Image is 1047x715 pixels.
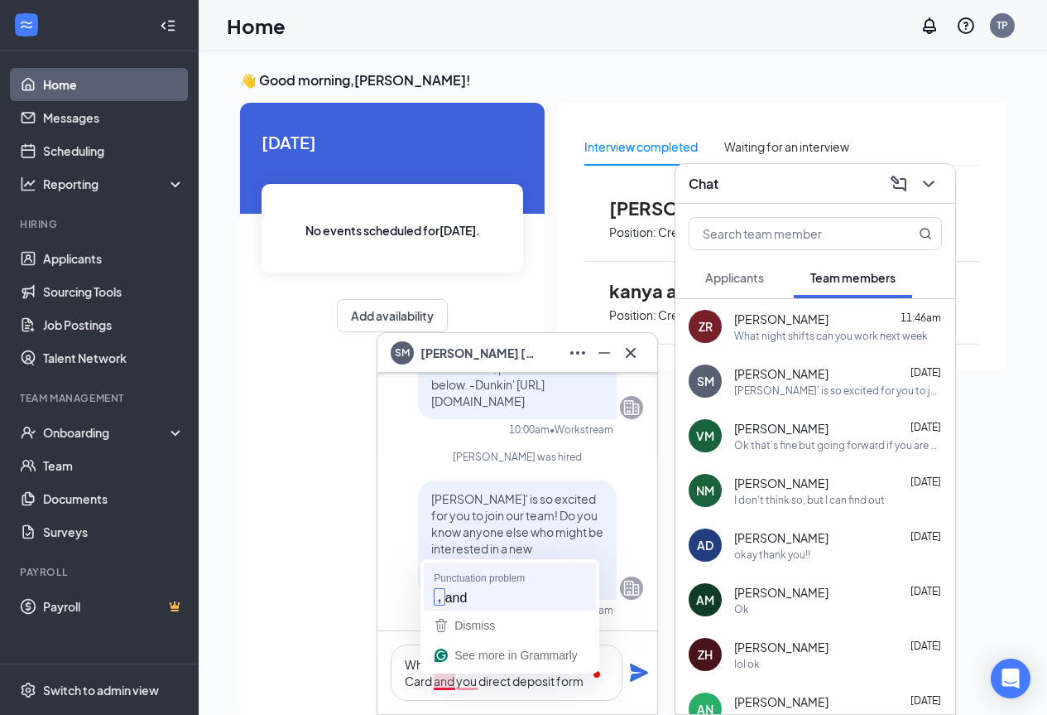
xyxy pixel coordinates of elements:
[698,646,713,663] div: ZH
[550,423,613,437] span: • Workstream
[43,101,185,134] a: Messages
[910,366,941,379] span: [DATE]
[705,270,764,285] span: Applicants
[734,602,749,616] div: Ok
[20,217,181,231] div: Hiring
[991,659,1030,698] div: Open Intercom Messenger
[910,421,941,433] span: [DATE]
[240,71,1006,89] h3: 👋 Good morning, [PERSON_NAME] !
[699,318,713,335] div: ZR
[622,578,641,598] svg: Company
[609,307,656,323] p: Position:
[337,299,448,332] button: Add availability
[20,682,36,698] svg: Settings
[20,176,36,192] svg: Analysis
[591,340,617,366] button: Minimize
[20,391,181,405] div: Team Management
[617,340,644,366] button: Cross
[43,275,185,308] a: Sourcing Tools
[997,18,1008,32] div: TP
[18,17,35,33] svg: WorkstreamLogo
[43,424,170,441] div: Onboarding
[305,221,480,239] span: No events scheduled for [DATE] .
[734,329,928,343] div: What night shifts can you work next week
[658,225,737,240] p: Crew Member
[431,491,603,589] span: [PERSON_NAME]' is so excited for you to join our team! Do you know anyone else who might be inter...
[43,449,185,482] a: Team
[43,482,185,515] a: Documents
[734,529,828,546] span: [PERSON_NAME]
[622,398,641,418] svg: Company
[734,693,828,710] span: [PERSON_NAME]
[915,171,942,197] button: ChevronDown
[20,565,181,579] div: Payroll
[919,174,939,194] svg: ChevronDown
[734,365,828,382] span: [PERSON_NAME]
[734,639,828,655] span: [PERSON_NAME]
[697,373,714,389] div: SM
[696,482,714,499] div: NM
[910,476,941,488] span: [DATE]
[910,694,941,707] span: [DATE]
[734,548,810,562] div: okay thank you!!
[160,17,176,34] svg: Collapse
[734,493,885,507] div: I don't think so, but I can find out
[901,312,941,324] span: 11:46am
[724,138,849,156] div: Waiting for an interview
[227,12,286,40] h1: Home
[696,592,714,608] div: AM
[43,682,159,698] div: Switch to admin view
[609,225,656,240] p: Position:
[919,227,932,240] svg: MagnifyingGlass
[621,343,641,363] svg: Cross
[689,175,718,193] h3: Chat
[920,16,939,36] svg: Notifications
[697,537,713,553] div: AD
[696,428,714,444] div: VM
[734,475,828,491] span: [PERSON_NAME]
[689,218,886,249] input: Search team member
[391,450,643,464] div: [PERSON_NAME] was hired
[43,176,185,192] div: Reporting
[20,424,36,441] svg: UserCheck
[734,584,828,601] span: [PERSON_NAME]
[43,134,185,167] a: Scheduling
[594,343,614,363] svg: Minimize
[43,68,185,101] a: Home
[609,197,791,219] span: [PERSON_NAME]
[43,242,185,275] a: Applicants
[734,657,760,671] div: lol ok
[629,663,649,683] svg: Plane
[658,307,737,323] p: Crew Member
[910,585,941,597] span: [DATE]
[509,423,550,437] div: 10:00am
[609,280,791,302] span: kanya amonii
[810,270,896,285] span: Team members
[889,174,909,194] svg: ComposeMessage
[43,515,185,548] a: Surveys
[910,530,941,543] span: [DATE]
[734,384,942,398] div: [PERSON_NAME]' is so excited for you to join our team! Do you know anyone else who might be inter...
[568,343,588,363] svg: Ellipses
[43,590,185,623] a: PayrollCrown
[262,129,523,155] span: [DATE]
[584,138,698,156] div: Interview completed
[734,438,942,452] div: Ok that’s fine but going forward if you are not going to be at work you need to call the store an...
[910,640,941,652] span: [DATE]
[391,645,622,701] textarea: To enrich screen reader interactions, please activate Accessibility in Grammarly extension settings
[420,344,536,362] span: [PERSON_NAME] [PERSON_NAME]
[886,171,912,197] button: ComposeMessage
[43,308,185,341] a: Job Postings
[43,341,185,374] a: Talent Network
[734,420,828,437] span: [PERSON_NAME]
[564,340,591,366] button: Ellipses
[956,16,976,36] svg: QuestionInfo
[734,311,828,327] span: [PERSON_NAME]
